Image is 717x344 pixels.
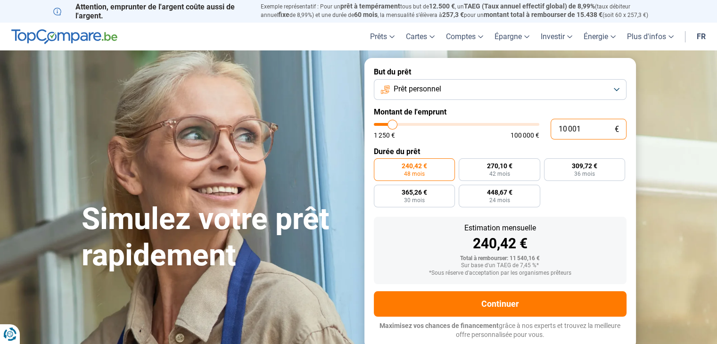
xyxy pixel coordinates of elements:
span: montant total à rembourser de 15.438 € [484,11,602,18]
span: 30 mois [404,197,425,203]
h1: Simulez votre prêt rapidement [82,201,353,274]
span: 270,10 € [486,163,512,169]
span: 24 mois [489,197,510,203]
a: Énergie [578,23,621,50]
span: 36 mois [574,171,595,177]
label: Durée du prêt [374,147,626,156]
div: Total à rembourser: 11 540,16 € [381,255,619,262]
a: Prêts [364,23,400,50]
p: Exemple représentatif : Pour un tous but de , un (taux débiteur annuel de 8,99%) et une durée de ... [261,2,664,19]
button: Continuer [374,291,626,317]
span: 1 250 € [374,132,395,139]
span: Prêt personnel [394,84,441,94]
span: 48 mois [404,171,425,177]
div: 240,42 € [381,237,619,251]
span: Maximisez vos chances de financement [379,322,499,329]
label: Montant de l'emprunt [374,107,626,116]
a: Investir [535,23,578,50]
p: Attention, emprunter de l'argent coûte aussi de l'argent. [53,2,249,20]
span: 257,3 € [442,11,464,18]
a: Épargne [489,23,535,50]
div: Sur base d'un TAEG de 7,45 %* [381,262,619,269]
a: Plus d'infos [621,23,679,50]
div: Estimation mensuelle [381,224,619,232]
span: 240,42 € [402,163,427,169]
img: TopCompare [11,29,117,44]
span: 12.500 € [429,2,455,10]
span: prêt à tempérament [340,2,400,10]
div: *Sous réserve d'acceptation par les organismes prêteurs [381,270,619,277]
span: 448,67 € [486,189,512,196]
span: 42 mois [489,171,510,177]
span: 365,26 € [402,189,427,196]
a: Comptes [440,23,489,50]
a: fr [691,23,711,50]
span: € [615,125,619,133]
span: 60 mois [354,11,378,18]
a: Cartes [400,23,440,50]
span: TAEG (Taux annuel effectif global) de 8,99% [464,2,595,10]
span: 309,72 € [572,163,597,169]
label: But du prêt [374,67,626,76]
button: Prêt personnel [374,79,626,100]
span: fixe [278,11,289,18]
p: grâce à nos experts et trouvez la meilleure offre personnalisée pour vous. [374,321,626,340]
span: 100 000 € [511,132,539,139]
